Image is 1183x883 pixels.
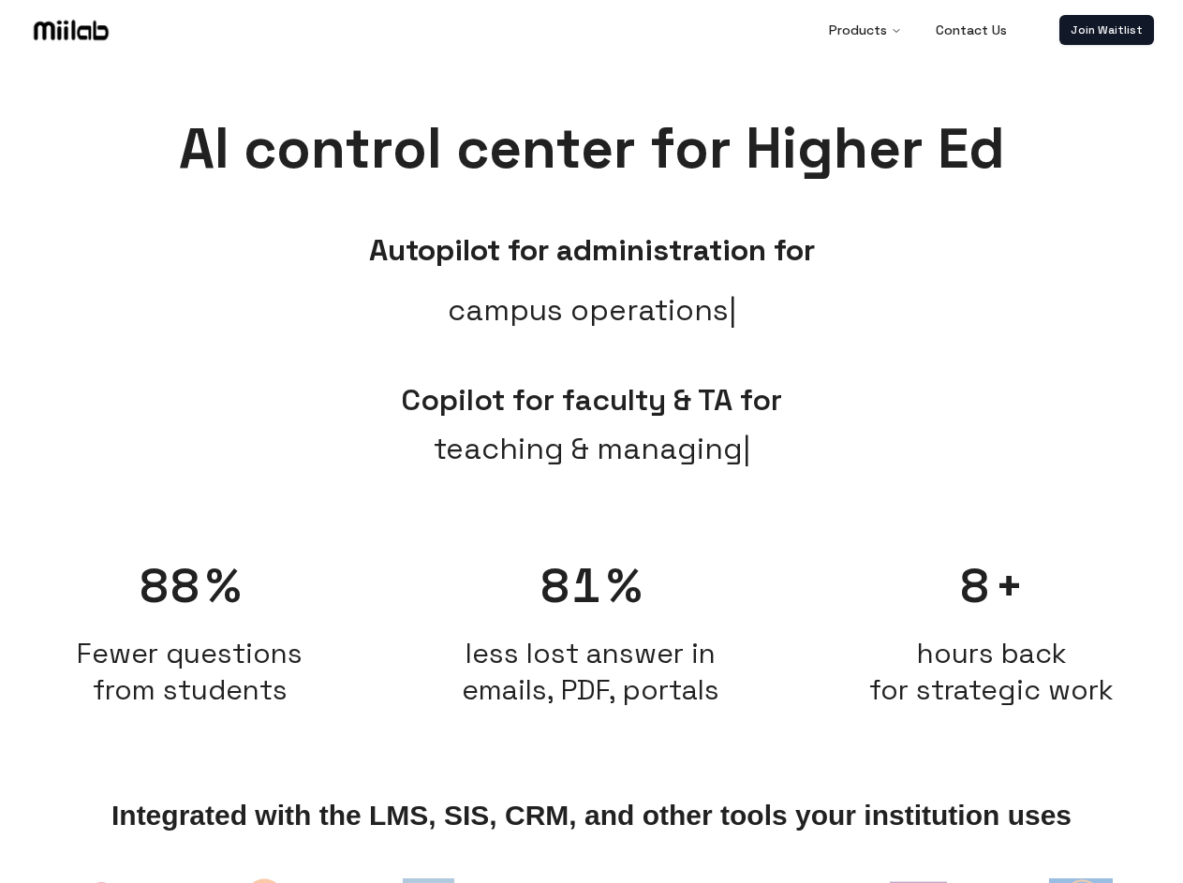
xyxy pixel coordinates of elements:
span: AI control center for Higher Ed [179,112,1005,184]
span: Integrated with the LMS, SIS, CRM, and other tools your institution uses [111,800,1072,831]
img: Logo [30,16,112,44]
span: % [206,556,241,616]
b: Autopilot for administration for [369,231,815,269]
span: Copilot for faculty & TA for [401,381,782,419]
span: campus operations [448,287,736,332]
h2: less lost answer in emails, PDF, portals [400,635,782,708]
span: % [607,556,642,616]
a: Join Waitlist [1059,15,1154,45]
span: 81 [540,556,603,616]
span: 88 [140,556,202,616]
nav: Main [814,11,1022,49]
span: 8 [960,556,992,616]
span: + [995,556,1024,616]
span: hours back for strategic work [869,635,1114,708]
span: teaching & managing [434,426,750,471]
button: Products [814,11,917,49]
a: Contact Us [921,11,1022,49]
